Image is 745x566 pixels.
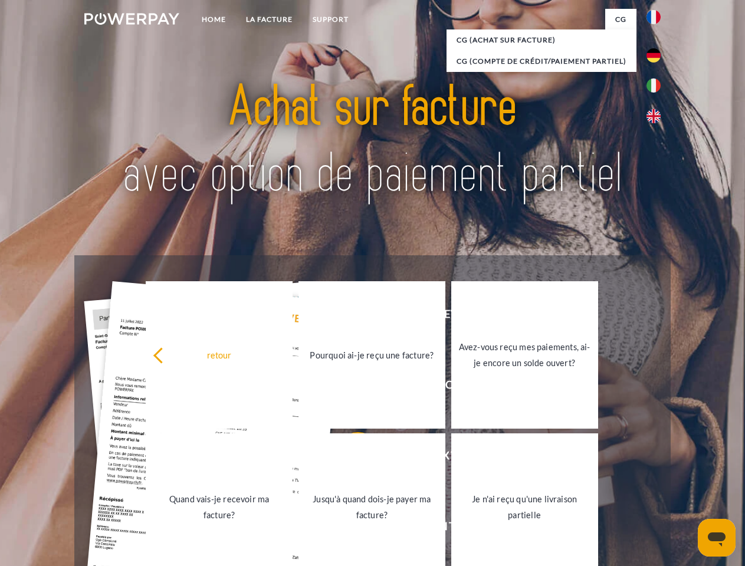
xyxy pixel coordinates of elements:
a: CG (Compte de crédit/paiement partiel) [447,51,636,72]
img: logo-powerpay-white.svg [84,13,179,25]
img: de [646,48,661,62]
img: title-powerpay_fr.svg [113,57,632,226]
a: Support [303,9,359,30]
a: CG (achat sur facture) [447,29,636,51]
img: fr [646,10,661,24]
div: Je n'ai reçu qu'une livraison partielle [458,491,591,523]
img: it [646,78,661,93]
div: retour [153,347,285,363]
a: CG [605,9,636,30]
img: en [646,109,661,123]
div: Avez-vous reçu mes paiements, ai-je encore un solde ouvert? [458,339,591,371]
a: LA FACTURE [236,9,303,30]
a: Home [192,9,236,30]
a: Avez-vous reçu mes paiements, ai-je encore un solde ouvert? [451,281,598,429]
div: Pourquoi ai-je reçu une facture? [306,347,438,363]
div: Jusqu'à quand dois-je payer ma facture? [306,491,438,523]
iframe: Bouton de lancement de la fenêtre de messagerie [698,519,736,557]
div: Quand vais-je recevoir ma facture? [153,491,285,523]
